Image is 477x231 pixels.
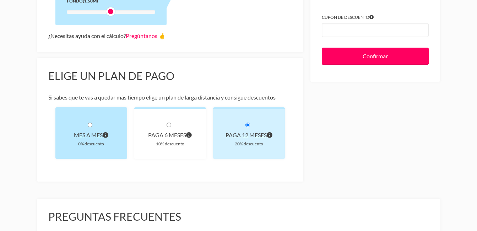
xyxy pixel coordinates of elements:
[186,130,192,140] span: Pagas cada 6 meses por el volumen que ocupan tus cosas. El precio incluye el descuento de 10% y e...
[48,31,292,41] div: ¿Necesitas ayuda con el cálculo?
[322,48,429,65] input: Confirmar
[48,210,429,224] h3: Preguntas frecuentes
[224,140,273,147] div: 20% descuento
[126,32,166,39] a: Pregúntanos 🤞
[67,130,116,140] div: Mes a mes
[146,140,195,147] div: 10% descuento
[224,130,273,140] div: paga 12 meses
[267,130,272,140] span: Pagas cada 12 meses por el volumen que ocupan tus cosas. El precio incluye el descuento de 20% y ...
[322,14,429,21] label: Cupon de descuento
[369,14,374,21] span: Si tienes algún cupón introdúcelo para aplicar el descuento
[441,197,477,231] iframe: Chat Widget
[48,92,292,102] p: Si sabes que te vas a quedar más tiempo elige un plan de larga distancia y consigue descuentos
[441,197,477,231] div: Widget de chat
[146,130,195,140] div: paga 6 meses
[103,130,108,140] span: Pagas al principio de cada mes por el volumen que ocupan tus cosas. A diferencia de otros planes ...
[48,69,292,83] h3: Elige un plan de pago
[67,140,116,147] div: 0% descuento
